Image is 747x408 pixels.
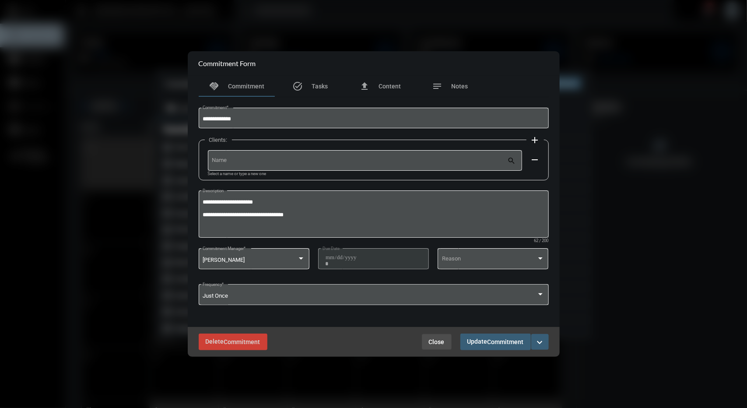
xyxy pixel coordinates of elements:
span: Commitment [487,339,524,346]
mat-hint: 62 / 200 [534,239,549,243]
span: Commitment [224,339,260,346]
span: Just Once [203,292,228,299]
mat-icon: expand_more [535,337,545,348]
button: Close [422,334,452,350]
mat-icon: task_alt [292,81,303,91]
span: Notes [452,83,468,90]
span: Update [467,338,524,345]
mat-icon: notes [432,81,443,91]
mat-icon: search [507,156,518,167]
span: Delete [206,338,260,345]
label: Clients: [205,137,232,143]
mat-hint: Select a name or type a new one [208,172,267,176]
button: DeleteCommitment [199,334,267,350]
mat-icon: add [530,135,540,145]
span: Content [379,83,401,90]
span: Commitment [228,83,265,90]
mat-icon: handshake [209,81,220,91]
span: Tasks [312,83,328,90]
span: Close [429,338,445,345]
mat-icon: remove [530,155,540,165]
button: UpdateCommitment [460,334,531,350]
h2: Commitment Form [199,59,256,67]
span: [PERSON_NAME] [203,257,245,263]
mat-icon: file_upload [359,81,370,91]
